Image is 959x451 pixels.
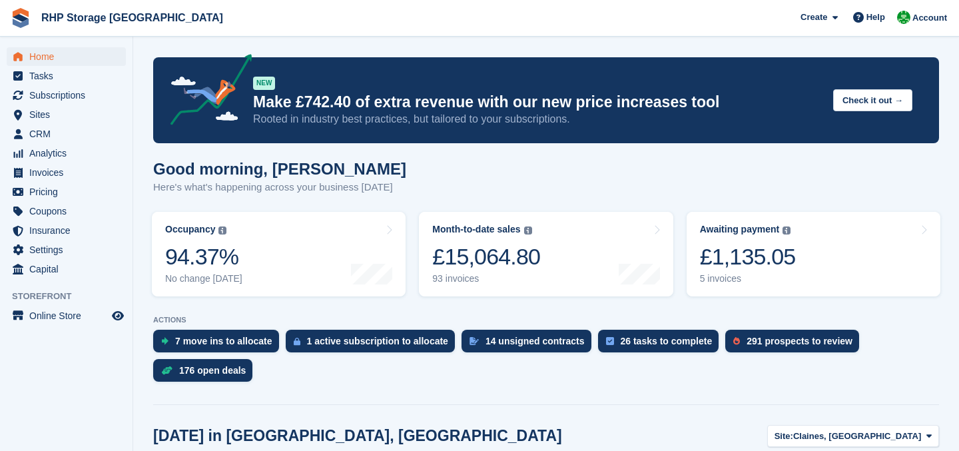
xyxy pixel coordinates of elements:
[153,160,406,178] h1: Good morning, [PERSON_NAME]
[165,224,215,235] div: Occupancy
[725,330,866,359] a: 291 prospects to review
[598,330,726,359] a: 26 tasks to complete
[29,67,109,85] span: Tasks
[897,11,910,24] img: Rod
[419,212,673,296] a: Month-to-date sales £15,064.80 93 invoices
[462,330,598,359] a: 14 unsigned contracts
[485,336,585,346] div: 14 unsigned contracts
[153,359,259,388] a: 176 open deals
[29,202,109,221] span: Coupons
[307,336,448,346] div: 1 active subscription to allocate
[153,316,939,324] p: ACTIONS
[29,260,109,278] span: Capital
[833,89,912,111] button: Check it out →
[7,221,126,240] a: menu
[793,430,921,443] span: Claines, [GEOGRAPHIC_DATA]
[29,240,109,259] span: Settings
[29,183,109,201] span: Pricing
[432,273,540,284] div: 93 invoices
[7,105,126,124] a: menu
[912,11,947,25] span: Account
[11,8,31,28] img: stora-icon-8386f47178a22dfd0bd8f6a31ec36ba5ce8667c1dd55bd0f319d3a0aa187defe.svg
[432,243,540,270] div: £15,064.80
[775,430,793,443] span: Site:
[7,183,126,201] a: menu
[152,212,406,296] a: Occupancy 94.37% No change [DATE]
[866,11,885,24] span: Help
[29,221,109,240] span: Insurance
[747,336,852,346] div: 291 prospects to review
[524,226,532,234] img: icon-info-grey-7440780725fd019a000dd9b08b2336e03edf1995a4989e88bcd33f0948082b44.svg
[286,330,462,359] a: 1 active subscription to allocate
[253,112,822,127] p: Rooted in industry best practices, but tailored to your subscriptions.
[7,125,126,143] a: menu
[165,273,242,284] div: No change [DATE]
[7,306,126,325] a: menu
[783,226,791,234] img: icon-info-grey-7440780725fd019a000dd9b08b2336e03edf1995a4989e88bcd33f0948082b44.svg
[432,224,520,235] div: Month-to-date sales
[159,54,252,130] img: price-adjustments-announcement-icon-8257ccfd72463d97f412b2fc003d46551f7dbcb40ab6d574587a9cd5c0d94...
[29,47,109,66] span: Home
[7,240,126,259] a: menu
[12,290,133,303] span: Storefront
[175,336,272,346] div: 7 move ins to allocate
[700,224,780,235] div: Awaiting payment
[29,125,109,143] span: CRM
[253,93,822,112] p: Make £742.40 of extra revenue with our new price increases tool
[29,86,109,105] span: Subscriptions
[29,163,109,182] span: Invoices
[700,273,796,284] div: 5 invoices
[800,11,827,24] span: Create
[7,202,126,221] a: menu
[767,425,939,447] button: Site: Claines, [GEOGRAPHIC_DATA]
[7,86,126,105] a: menu
[29,144,109,163] span: Analytics
[153,180,406,195] p: Here's what's happening across your business [DATE]
[733,337,740,345] img: prospect-51fa495bee0391a8d652442698ab0144808aea92771e9ea1ae160a38d050c398.svg
[294,337,300,346] img: active_subscription_to_allocate_icon-d502201f5373d7db506a760aba3b589e785aa758c864c3986d89f69b8ff3...
[7,163,126,182] a: menu
[153,427,562,445] h2: [DATE] in [GEOGRAPHIC_DATA], [GEOGRAPHIC_DATA]
[153,330,286,359] a: 7 move ins to allocate
[687,212,940,296] a: Awaiting payment £1,135.05 5 invoices
[218,226,226,234] img: icon-info-grey-7440780725fd019a000dd9b08b2336e03edf1995a4989e88bcd33f0948082b44.svg
[165,243,242,270] div: 94.37%
[110,308,126,324] a: Preview store
[253,77,275,90] div: NEW
[29,306,109,325] span: Online Store
[470,337,479,345] img: contract_signature_icon-13c848040528278c33f63329250d36e43548de30e8caae1d1a13099fd9432cc5.svg
[7,144,126,163] a: menu
[7,260,126,278] a: menu
[700,243,796,270] div: £1,135.05
[161,337,168,345] img: move_ins_to_allocate_icon-fdf77a2bb77ea45bf5b3d319d69a93e2d87916cf1d5bf7949dd705db3b84f3ca.svg
[7,67,126,85] a: menu
[36,7,228,29] a: RHP Storage [GEOGRAPHIC_DATA]
[621,336,713,346] div: 26 tasks to complete
[161,366,172,375] img: deal-1b604bf984904fb50ccaf53a9ad4b4a5d6e5aea283cecdc64d6e3604feb123c2.svg
[606,337,614,345] img: task-75834270c22a3079a89374b754ae025e5fb1db73e45f91037f5363f120a921f8.svg
[7,47,126,66] a: menu
[179,365,246,376] div: 176 open deals
[29,105,109,124] span: Sites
